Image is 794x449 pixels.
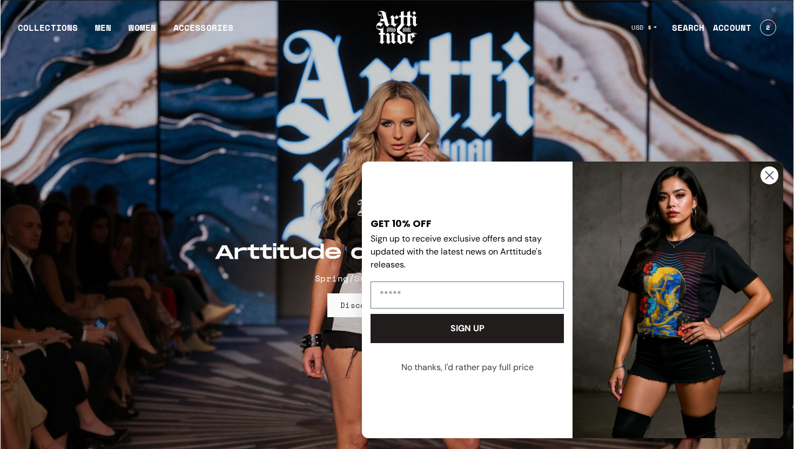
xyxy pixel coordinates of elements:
[327,293,466,317] a: Discover IED Collection
[573,162,783,438] img: 88b40c6e-4fbe-451e-b692-af676383430e.jpeg
[371,233,542,270] span: Sign up to receive exclusive offers and stay updated with the latest news on Arttitude's releases.
[704,17,751,38] a: ACCOUNT
[214,272,580,285] p: Spring/Summer 2026 Collection
[751,15,776,40] a: Open cart
[371,217,432,230] span: GET 10% OFF
[351,151,794,449] div: FLYOUT Form
[375,9,419,46] img: Arttitude
[18,21,78,43] div: COLLECTIONS
[369,354,565,381] button: No thanks, I'd rather pay full price
[631,23,652,32] span: USD $
[371,314,564,343] button: SIGN UP
[760,166,779,185] button: Close dialog
[625,16,663,39] button: USD $
[214,242,580,265] h2: Arttitude debuts at NYFW
[129,21,156,43] a: WOMEN
[95,21,111,43] a: MEN
[371,282,564,309] input: Email
[173,21,233,43] div: ACCESSORIES
[766,24,770,31] span: 2
[9,21,242,43] ul: Main navigation
[663,17,705,38] a: SEARCH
